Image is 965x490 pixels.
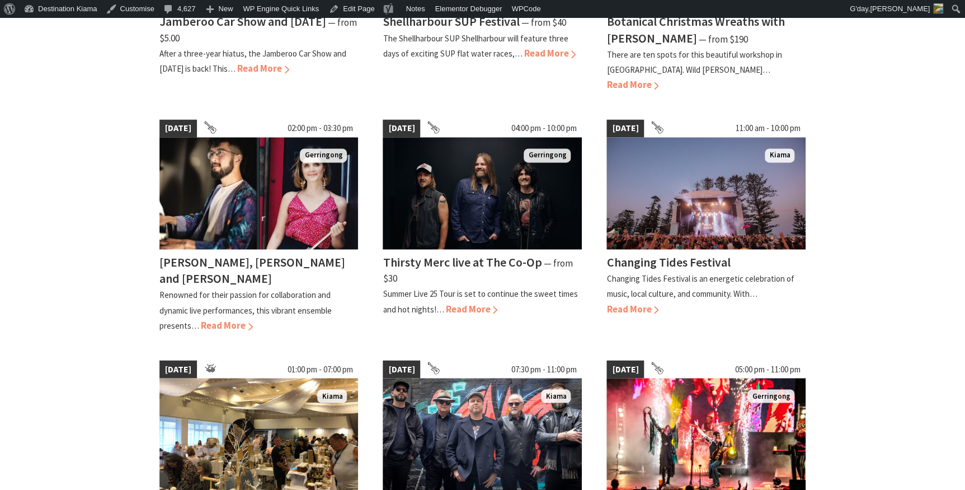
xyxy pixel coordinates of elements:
span: [DATE] [383,119,420,137]
span: [DATE] [606,360,644,378]
span: Gerringong [747,389,794,403]
span: Read More [237,62,289,74]
span: Gerringong [524,148,571,162]
p: Summer Live 25 Tour is set to continue the sweet times and hot nights!… [383,288,577,314]
img: Starshine [606,378,806,490]
a: [DATE] 02:00 pm - 03:30 pm Man playing piano and woman holding flute Gerringong [PERSON_NAME], [P... [159,119,359,333]
h4: Changing Tides Festival [606,254,730,270]
img: Xmas Market [159,378,359,490]
h4: Thirsty Merc live at The Co-Op [383,254,542,270]
span: Read More [524,47,576,59]
span: Gerringong [300,148,347,162]
p: Changing Tides Festival is an energetic celebration of music, local culture, and community. With… [606,273,794,299]
img: Man playing piano and woman holding flute [159,137,359,249]
p: There are ten spots for this beautiful workshop in [GEOGRAPHIC_DATA]. Wild [PERSON_NAME]… [606,49,782,75]
span: [DATE] [159,119,197,137]
span: ⁠— from $40 [521,16,566,29]
span: Read More [606,78,658,91]
span: [DATE] [606,119,644,137]
span: Kiama [541,389,571,403]
h4: Botanical Christmas Wreaths with [PERSON_NAME] [606,13,784,45]
span: [PERSON_NAME] [870,4,930,13]
span: 01:00 pm - 07:00 pm [281,360,358,378]
h4: [PERSON_NAME], [PERSON_NAME] and [PERSON_NAME] [159,254,345,286]
span: 05:00 pm - 11:00 pm [729,360,806,378]
span: Read More [445,303,497,315]
img: The Angels [383,378,582,490]
p: Renowned for their passion for collaboration and dynamic live performances, this vibrant ensemble... [159,290,332,330]
h4: Jamberoo Car Show and [DATE] [159,13,326,29]
span: [DATE] [383,360,420,378]
span: Kiama [317,389,347,403]
p: After a three-year hiatus, the Jamberoo Car Show and [DATE] is back! This… [159,48,346,74]
h4: Shellharbour SUP Festival [383,13,519,29]
span: Read More [201,319,253,332]
span: Read More [606,303,658,315]
span: [DATE] [159,360,197,378]
span: ⁠— from $5.00 [159,16,357,44]
span: 11:00 am - 10:00 pm [729,119,806,137]
span: 04:00 pm - 10:00 pm [505,119,582,137]
span: 07:30 pm - 11:00 pm [505,360,582,378]
span: ⁠— from $190 [698,33,747,45]
a: [DATE] 11:00 am - 10:00 pm Changing Tides Main Stage Kiama Changing Tides Festival Changing Tides... [606,119,806,333]
p: The Shellharbour SUP Shellharbour will feature three days of exciting SUP flat water races,… [383,33,568,59]
img: Changing Tides Main Stage [606,137,806,249]
a: [DATE] 04:00 pm - 10:00 pm Band photo Gerringong Thirsty Merc live at The Co-Op ⁠— from $30 Summe... [383,119,582,333]
img: Band photo [383,137,582,249]
span: Kiama [765,148,794,162]
span: 02:00 pm - 03:30 pm [281,119,358,137]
